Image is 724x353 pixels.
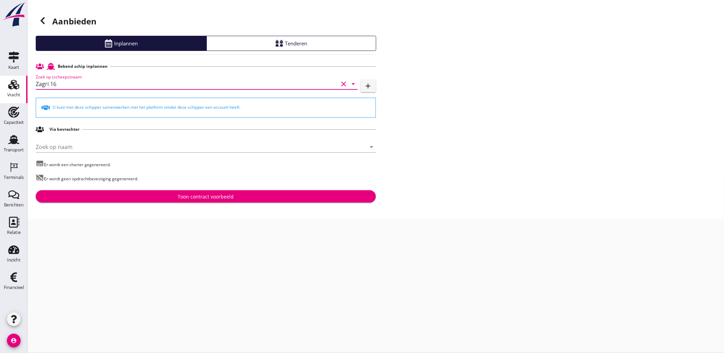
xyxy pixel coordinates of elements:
[36,14,376,30] h1: Aanbieden
[36,173,376,182] p: Er wordt geen opdrachtbevestiging gegenereerd.
[36,159,376,168] p: Er wordt een charter gegenereerd.
[49,126,79,132] h2: Via bevrachter
[39,39,204,47] div: Inplannen
[42,104,370,112] div: U kunt met deze schipper samenwerken met het platform omdat deze schipper een account heeft.
[36,36,207,51] a: Inplannen
[4,203,24,207] div: Berichten
[349,80,358,88] i: arrow_drop_down
[36,159,44,168] i: subtitles
[368,143,376,151] i: arrow_drop_down
[4,148,24,152] div: Transport
[4,285,24,290] div: Financieel
[7,258,21,262] div: Inzicht
[8,65,19,69] div: Kaart
[58,63,108,69] h2: Bekend schip inplannen
[7,93,21,97] div: Vracht
[178,193,234,200] div: Toon contract voorbeeld
[4,175,24,180] div: Terminals
[7,230,21,235] div: Relatie
[1,2,26,27] img: logo-small.a267ee39.svg
[364,82,372,90] i: add
[36,141,357,152] input: Zoek op naam
[4,120,24,125] div: Capaciteit
[207,36,376,51] a: Tenderen
[36,78,338,89] input: Zoek op (scheeps)naam
[7,334,21,347] i: account_circle
[36,190,376,203] button: Toon contract voorbeeld
[340,80,348,88] i: clear
[36,173,44,182] i: subtitles_off
[210,39,373,47] div: Tenderen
